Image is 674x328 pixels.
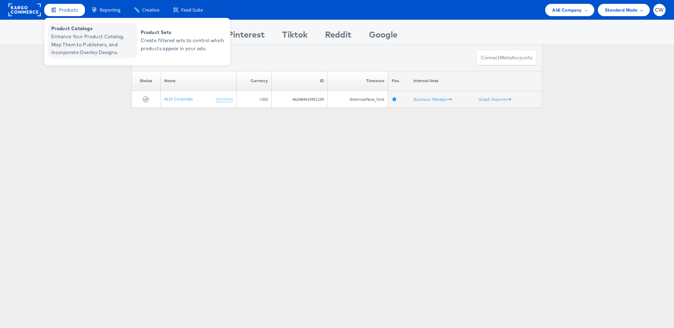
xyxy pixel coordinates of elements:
th: Currency [236,71,272,91]
span: Enhance Your Product Catalog, Map Them to Publishers, and Incorporate Overlay Designs. [51,33,136,57]
span: Creative [142,7,159,13]
span: Create filtered sets to control which products appear in your ads. [141,37,225,53]
a: (rename) [216,96,233,102]
span: CW [655,8,664,12]
th: Timezone [328,71,388,91]
a: Graph Explorer [479,97,511,102]
td: 462484415951159 [272,91,328,108]
span: Aldi Company [552,6,582,14]
a: Product Catalogs Enhance Your Product Catalog, Map Them to Publishers, and Incorporate Overlay De... [48,23,137,58]
span: Standard Mode [605,6,637,14]
div: Google [369,28,397,44]
button: ConnectmetaAccounts [476,50,537,66]
td: USD [236,91,272,108]
a: Product Sets Create filtered sets to control which products appear in your ads. [137,23,227,58]
th: ID [272,71,328,91]
span: meta [500,54,511,61]
th: Status [132,71,161,91]
div: Pinterest [227,28,265,44]
span: Reporting [100,7,120,13]
span: Product Catalogs [51,25,136,33]
th: Name [160,71,236,91]
div: Tiktok [282,28,308,44]
a: Business Manager [414,97,452,102]
div: Reddit [325,28,351,44]
span: Products [59,7,78,13]
td: America/New_York [328,91,388,108]
span: Product Sets [141,28,225,37]
a: ALDI Corporate [164,96,193,101]
span: Feed Suite [181,7,203,13]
